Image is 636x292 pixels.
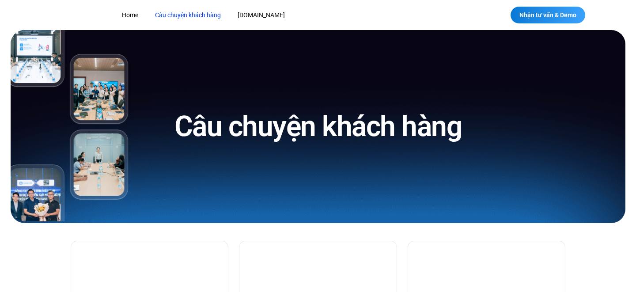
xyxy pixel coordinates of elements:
a: Nhận tư vấn & Demo [511,7,585,23]
a: Câu chuyện khách hàng [148,7,227,23]
a: [DOMAIN_NAME] [231,7,291,23]
a: Home [115,7,145,23]
span: Nhận tư vấn & Demo [519,12,576,18]
h1: Câu chuyện khách hàng [174,108,462,145]
nav: Menu [115,7,454,23]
